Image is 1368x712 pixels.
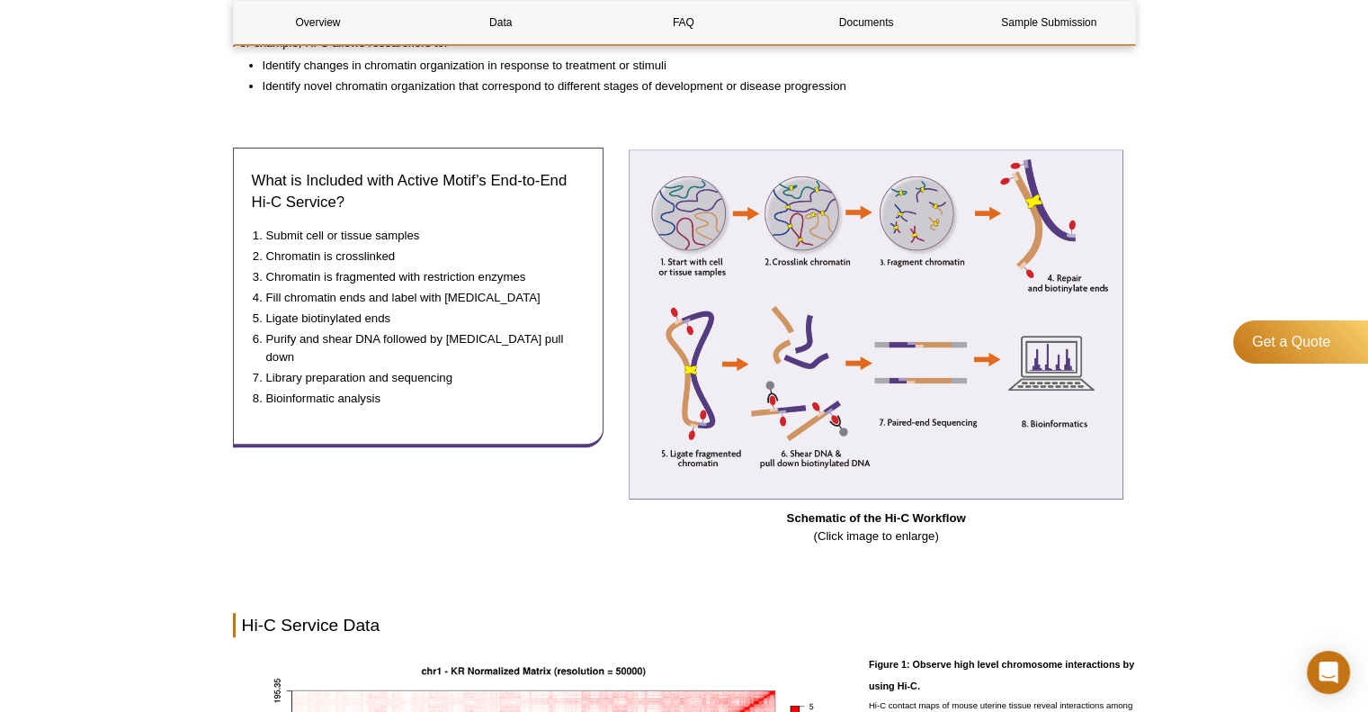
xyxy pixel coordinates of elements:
a: Documents [782,1,951,44]
li: Chromatin is fragmented with restriction enzymes [266,268,567,286]
li: Purify and shear DNA followed by [MEDICAL_DATA] pull down​ [266,330,567,366]
a: Sample Submission [964,1,1133,44]
li: Identify novel chromatin organization that correspond to different stages of development or disea... [263,77,1118,95]
h3: What is Included with Active Motif’s End-to-End Hi-C Service? [252,170,585,213]
strong: Schematic of the Hi-C Workflow [787,511,966,525]
li: Identify changes in chromatin organization in response to treatment or stimuli​ [263,57,1118,75]
li: Bioinformatic analysis [266,390,567,408]
div: Open Intercom Messenger [1307,651,1350,694]
a: Data [416,1,586,44]
a: Get a Quote [1233,320,1368,364]
h3: Figure 1: Observe high level chromosome interactions by using Hi-C. [869,653,1136,697]
li: Submit cell or tissue samples [266,227,567,245]
h2: Hi-C Service Data [233,613,1136,637]
p: (Click image to enlarge) [617,509,1136,545]
a: Overview [234,1,403,44]
li: Ligate biotinylated ends [266,310,567,328]
img: Schematic of the Hi-C Workflow [629,149,1123,500]
li: Library preparation and sequencing [266,369,567,387]
li: Chromatin is crosslinked [266,248,567,266]
li: Fill chromatin ends and label with [MEDICAL_DATA] [266,289,567,307]
a: FAQ [599,1,768,44]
